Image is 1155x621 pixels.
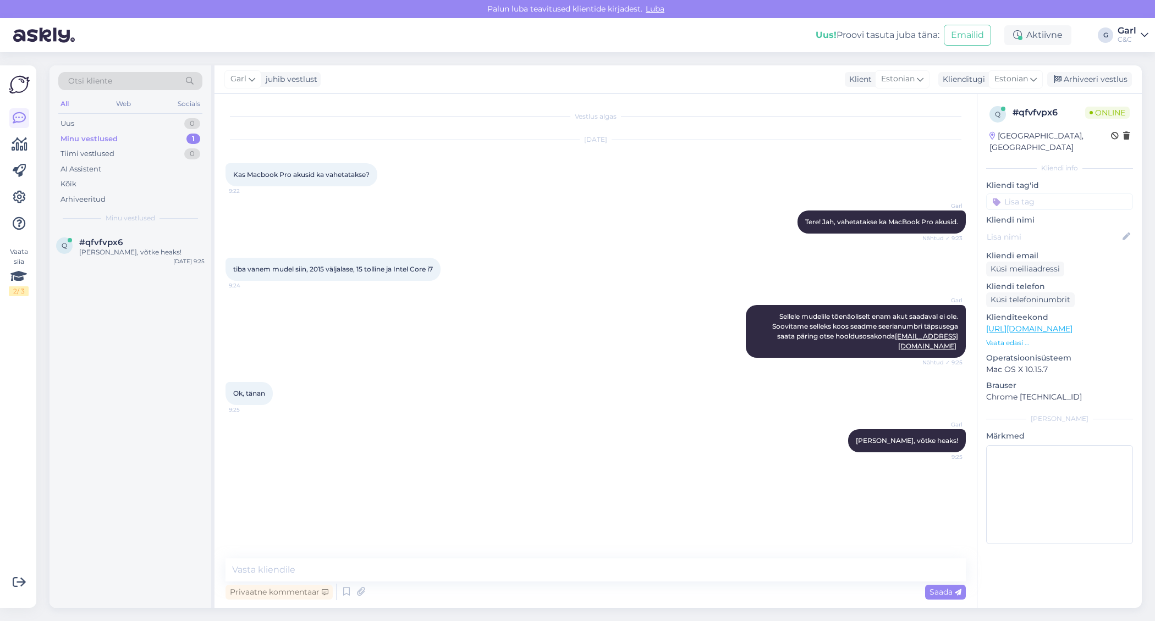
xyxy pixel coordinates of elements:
[995,110,1000,118] span: q
[881,73,915,85] span: Estonian
[642,4,668,14] span: Luba
[986,338,1133,348] p: Vaata edasi ...
[79,247,205,257] div: [PERSON_NAME], võtke heaks!
[994,73,1028,85] span: Estonian
[61,148,114,159] div: Tiimi vestlused
[986,281,1133,292] p: Kliendi telefon
[61,164,101,175] div: AI Assistent
[226,112,966,121] div: Vestlus algas
[233,265,433,273] span: tiba vanem mudel siin, 2015 väljalase, 15 tolline ja Intel Core i7
[805,218,958,226] span: Tere! Jah, vahetatakse ka MacBook Pro akusid.
[61,194,106,205] div: Arhiveeritud
[1085,107,1130,119] span: Online
[989,130,1111,153] div: [GEOGRAPHIC_DATA], [GEOGRAPHIC_DATA]
[845,74,872,85] div: Klient
[986,364,1133,375] p: Mac OS X 10.15.7
[921,420,963,429] span: Garl
[175,97,202,111] div: Socials
[1118,26,1148,44] a: GarlC&C
[986,262,1064,276] div: Küsi meiliaadressi
[930,587,961,597] span: Saada
[1098,27,1113,43] div: G
[772,312,960,350] span: Sellele mudelile tõenäoliselt enam akut saadaval ei ole. Soovitame selleks koos seadme seerianumb...
[986,292,1075,307] div: Küsi telefoninumbrit
[106,213,155,223] span: Minu vestlused
[944,25,991,46] button: Emailid
[986,193,1133,210] input: Lisa tag
[1004,25,1071,45] div: Aktiivne
[986,250,1133,262] p: Kliendi email
[986,414,1133,424] div: [PERSON_NAME]
[921,234,963,242] span: Nähtud ✓ 9:23
[986,163,1133,173] div: Kliendi info
[986,352,1133,364] p: Operatsioonisüsteem
[895,332,958,350] a: [EMAIL_ADDRESS][DOMAIN_NAME]
[261,74,317,85] div: juhib vestlust
[986,214,1133,226] p: Kliendi nimi
[114,97,133,111] div: Web
[1118,35,1136,44] div: C&C
[1047,72,1132,87] div: Arhiveeri vestlus
[173,257,205,265] div: [DATE] 9:25
[58,97,71,111] div: All
[986,180,1133,191] p: Kliendi tag'id
[938,74,985,85] div: Klienditugi
[9,74,30,95] img: Askly Logo
[986,430,1133,442] p: Märkmed
[61,134,118,145] div: Minu vestlused
[61,179,76,190] div: Kõik
[921,453,963,461] span: 9:25
[186,134,200,145] div: 1
[1013,106,1085,119] div: # qfvfvpx6
[986,324,1072,334] a: [URL][DOMAIN_NAME]
[229,281,270,290] span: 9:24
[1118,26,1136,35] div: Garl
[986,312,1133,323] p: Klienditeekond
[184,148,200,159] div: 0
[68,75,112,87] span: Otsi kliente
[9,286,29,296] div: 2 / 3
[184,118,200,129] div: 0
[230,73,246,85] span: Garl
[9,247,29,296] div: Vaata siia
[987,231,1120,243] input: Lisa nimi
[233,170,370,179] span: Kas Macbook Pro akusid ka vahetatakse?
[79,237,123,247] span: #qfvfvpx6
[986,380,1133,391] p: Brauser
[986,391,1133,403] p: Chrome [TECHNICAL_ID]
[229,187,270,195] span: 9:22
[226,135,966,145] div: [DATE]
[62,241,67,249] span: q
[921,358,963,367] span: Nähtud ✓ 9:25
[226,585,333,600] div: Privaatne kommentaar
[921,202,963,210] span: Garl
[921,296,963,304] span: Garl
[233,389,265,397] span: Ok, tänan
[816,30,837,40] b: Uus!
[229,406,270,414] span: 9:25
[61,118,74,129] div: Uus
[856,436,958,445] span: [PERSON_NAME], võtke heaks!
[816,29,939,42] div: Proovi tasuta juba täna:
